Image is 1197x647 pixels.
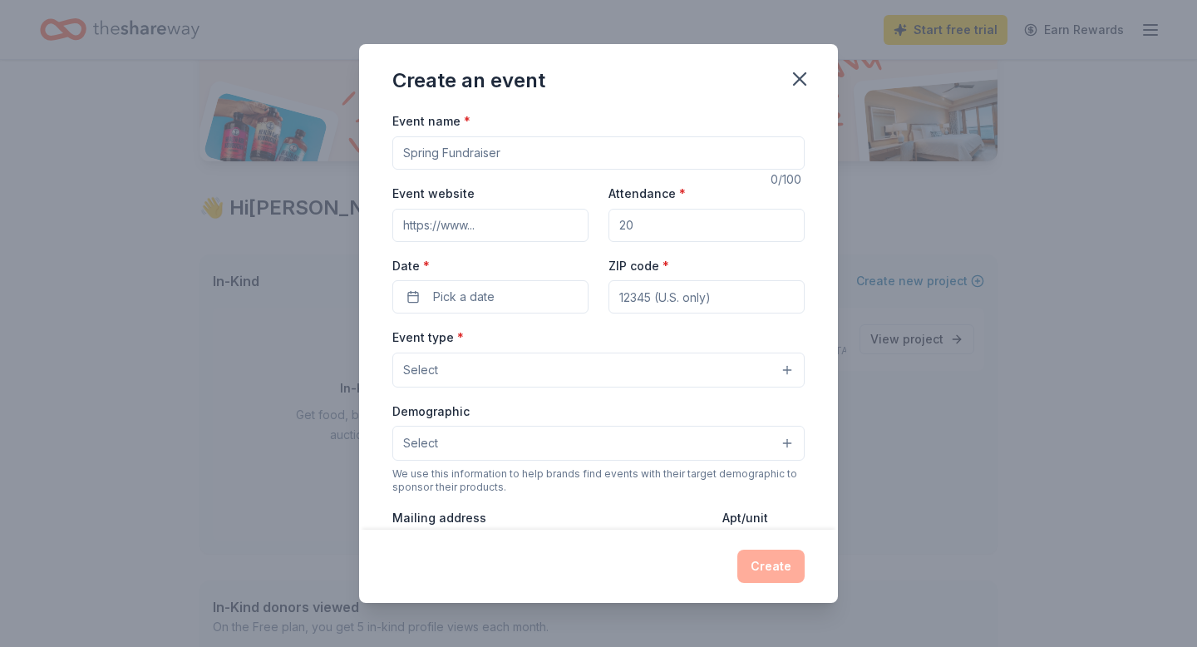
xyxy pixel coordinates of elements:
label: Mailing address [392,510,486,526]
label: ZIP code [608,258,669,274]
input: Spring Fundraiser [392,136,805,170]
label: Date [392,258,589,274]
input: https://www... [392,209,589,242]
label: Demographic [392,403,470,420]
input: 12345 (U.S. only) [608,280,805,314]
label: Event name [392,113,470,130]
input: 20 [608,209,805,242]
label: Apt/unit [722,510,768,526]
span: Select [403,433,438,453]
label: Event type [392,329,464,346]
label: Event website [392,185,475,202]
span: Pick a date [433,287,495,307]
div: Create an event [392,67,545,94]
span: Select [403,360,438,380]
div: 0 /100 [771,170,805,190]
div: We use this information to help brands find events with their target demographic to sponsor their... [392,467,805,494]
label: Attendance [608,185,686,202]
button: Select [392,353,805,388]
button: Select [392,426,805,461]
button: Pick a date [392,280,589,314]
